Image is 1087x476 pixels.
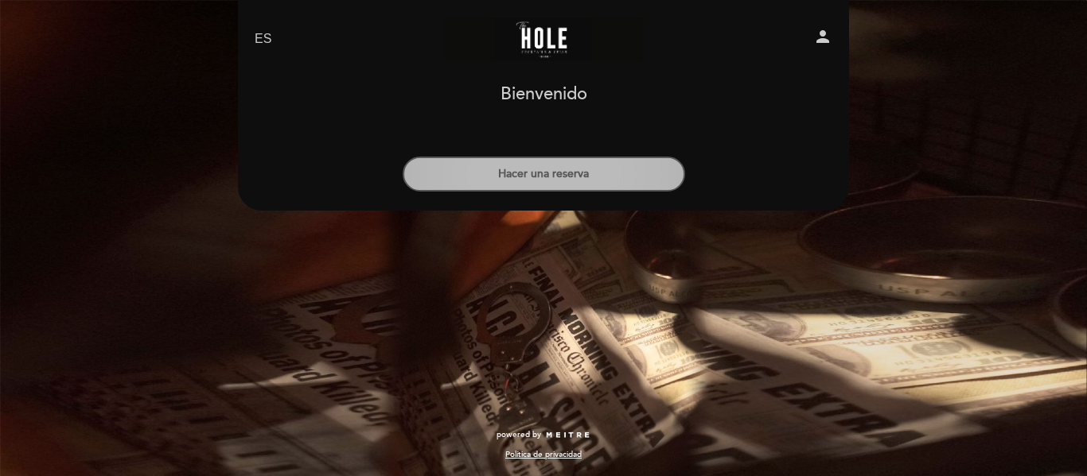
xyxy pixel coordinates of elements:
img: MEITRE [545,431,590,439]
button: person [813,27,832,52]
i: person [813,27,832,46]
span: powered by [497,429,541,440]
a: The Hole Bar [444,17,643,61]
h1: Bienvenido [501,85,587,104]
button: Hacer una reserva [403,157,685,192]
a: powered by [497,429,590,440]
a: Política de privacidad [505,449,582,460]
